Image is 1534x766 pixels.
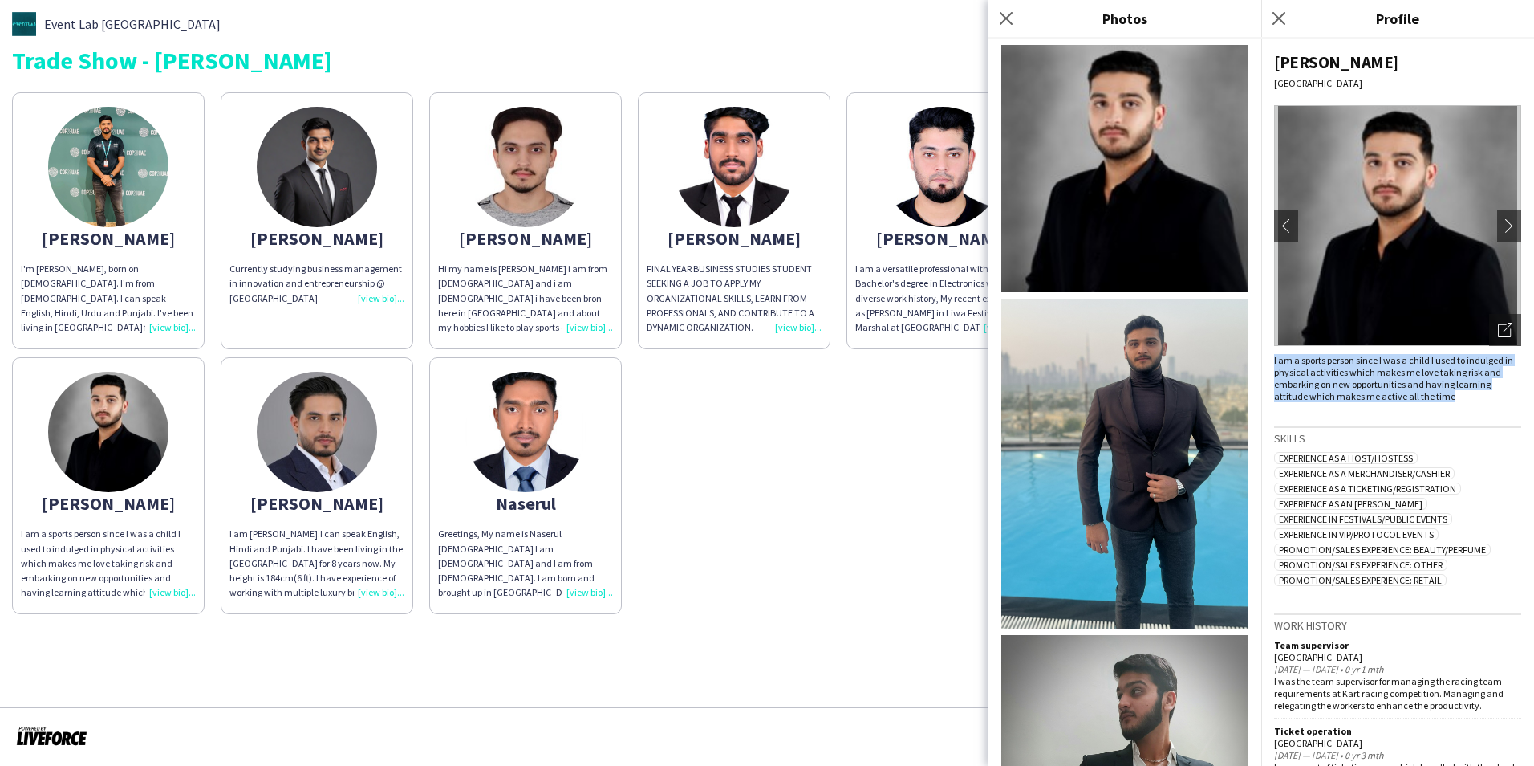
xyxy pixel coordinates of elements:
div: [PERSON_NAME] [21,231,196,246]
h3: Photos [988,8,1261,29]
div: [PERSON_NAME] [21,496,196,511]
div: I am [PERSON_NAME].I can speak English, Hindi and Punjabi. I have been living in the [GEOGRAPHIC_... [229,527,404,600]
div: [GEOGRAPHIC_DATA] [1274,651,1521,663]
span: Experience as a Ticketing/Registration [1274,483,1461,495]
div: [PERSON_NAME] [229,231,404,246]
div: Trade Show - [PERSON_NAME] [12,48,1522,72]
span: Experience as a Merchandiser/Cashier [1274,467,1455,479]
div: Hi my name is [PERSON_NAME] i am from [DEMOGRAPHIC_DATA] and i am [DEMOGRAPHIC_DATA] i have been ... [438,262,613,335]
div: [PERSON_NAME] [647,231,822,246]
h3: Skills [1274,431,1521,446]
div: [GEOGRAPHIC_DATA] [1274,77,1521,89]
div: I was the team supervisor for managing the racing team requirements at Kart racing competition. M... [1274,675,1521,711]
div: I'm [PERSON_NAME], born on [DEMOGRAPHIC_DATA]. I'm from [DEMOGRAPHIC_DATA]. I can speak English, ... [21,262,196,335]
span: Experience as an [PERSON_NAME] [1274,498,1427,510]
img: thumb-429f02a0-0729-447b-9e98-abc1113de613.png [12,12,36,36]
img: thumb-6834556ecd726.jpg [48,372,168,492]
div: I am a sports person since I was a child I used to indulged in physical activities which makes me... [1274,354,1521,402]
div: I am a versatile professional with a Bachelor's degree in Electronics with a diverse work history... [855,262,1030,335]
div: I am a sports person since I was a child I used to indulged in physical activities which makes me... [21,527,196,600]
span: Promotion/Sales Experience: Retail [1274,574,1447,586]
span: Promotion/Sales Experience: Beauty/Perfume [1274,544,1491,556]
span: Promotion/Sales Experience: Other [1274,559,1447,571]
img: thumb-66ea54ce35cf0.jpg [674,107,794,227]
div: [PERSON_NAME] [229,496,404,511]
div: Currently studying business management in innovation and entrepreneurship @ [GEOGRAPHIC_DATA] [229,262,404,306]
div: FINAL YEAR BUSINESS STUDIES STUDENT SEEKING A JOB TO APPLY MY ORGANIZATIONAL SKILLS, LEARN FROM P... [647,262,822,335]
img: thumb-53fe7819-c48a-410f-8fa6-caf9aa3ab175.jpg [48,107,168,227]
img: thumb-5ffea5822ed96.jpg [257,372,377,492]
img: thumb-662a4738543dd.jpg [465,372,586,492]
div: [DATE] — [DATE] • 0 yr 3 mth [1274,749,1521,761]
span: Experience as a Host/Hostess [1274,452,1418,464]
img: Crew avatar or photo [1274,105,1521,346]
div: Naserul [438,496,613,511]
div: Team supervisor [1274,639,1521,651]
div: [PERSON_NAME] [1274,51,1521,73]
div: Open photos pop-in [1489,314,1521,346]
h3: Profile [1261,8,1534,29]
span: Experience in VIP/Protocol Events [1274,528,1439,540]
div: [GEOGRAPHIC_DATA] [1274,737,1521,749]
div: [PERSON_NAME] [855,231,1030,246]
h3: Work history [1274,618,1521,633]
img: Crew photo 0 [1001,45,1248,292]
img: Powered by Liveforce [16,724,87,747]
img: Crew photo 797780 [1001,299,1248,629]
div: [PERSON_NAME] [438,231,613,246]
img: thumb-669bab6474f45.png [257,107,377,227]
div: Greetings, My name is Naserul [DEMOGRAPHIC_DATA] I am [DEMOGRAPHIC_DATA] and I am from [DEMOGRAPH... [438,527,613,600]
img: thumb-657af2d34cfb2.jpeg [883,107,1003,227]
div: [DATE] — [DATE] • 0 yr 1 mth [1274,663,1521,675]
img: thumb-6634c669aaf48.jpg [465,107,586,227]
span: Experience in Festivals/Public Events [1274,513,1452,525]
span: Event Lab [GEOGRAPHIC_DATA] [44,17,221,31]
div: Ticket operation [1274,725,1521,737]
